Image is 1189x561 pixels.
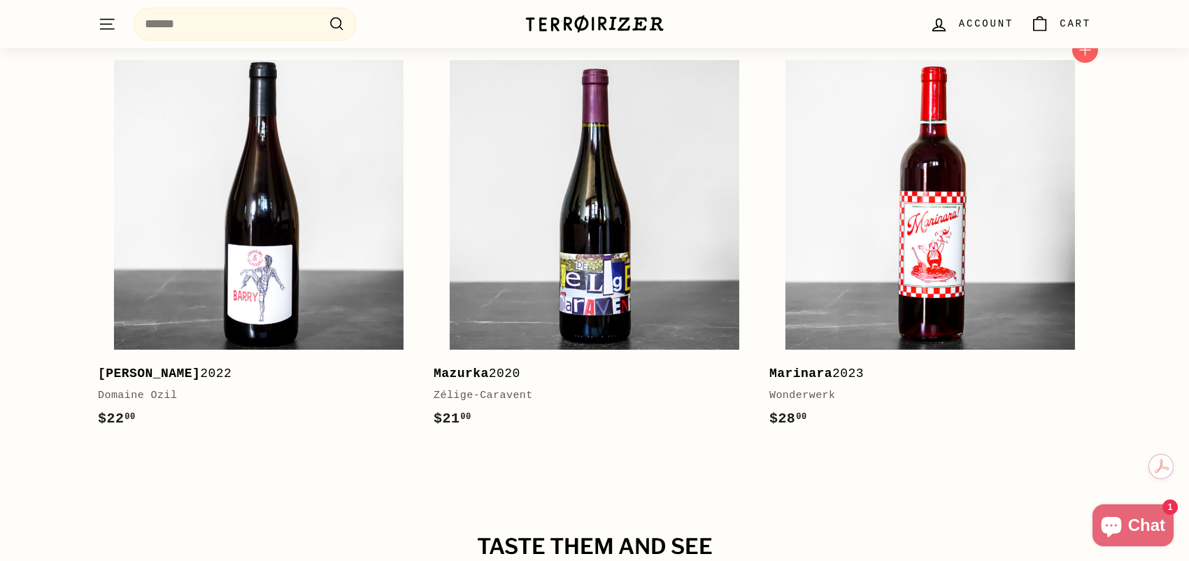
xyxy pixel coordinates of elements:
div: 2020 [434,364,741,384]
a: Account [921,3,1022,45]
inbox-online-store-chat: Shopify online store chat [1088,504,1178,550]
sup: 00 [460,412,471,422]
h2: Taste them and see [98,535,1091,559]
span: $28 [769,411,807,427]
a: [PERSON_NAME]2022Domaine Ozil [98,44,420,444]
div: 2022 [98,364,406,384]
b: Mazurka [434,367,489,381]
div: 2023 [769,364,1077,384]
a: Cart [1022,3,1099,45]
sup: 00 [796,412,806,422]
span: $21 [434,411,471,427]
a: Marinara2023Wonderwerk [769,44,1091,444]
b: [PERSON_NAME] [98,367,200,381]
span: Cart [1060,16,1091,31]
div: Wonderwerk [769,388,1077,404]
a: Mazurka2020Zélige-Caravent [434,44,755,444]
sup: 00 [124,412,135,422]
span: Account [959,16,1013,31]
div: Domaine Ozil [98,388,406,404]
span: $22 [98,411,136,427]
div: Zélige-Caravent [434,388,741,404]
b: Marinara [769,367,832,381]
